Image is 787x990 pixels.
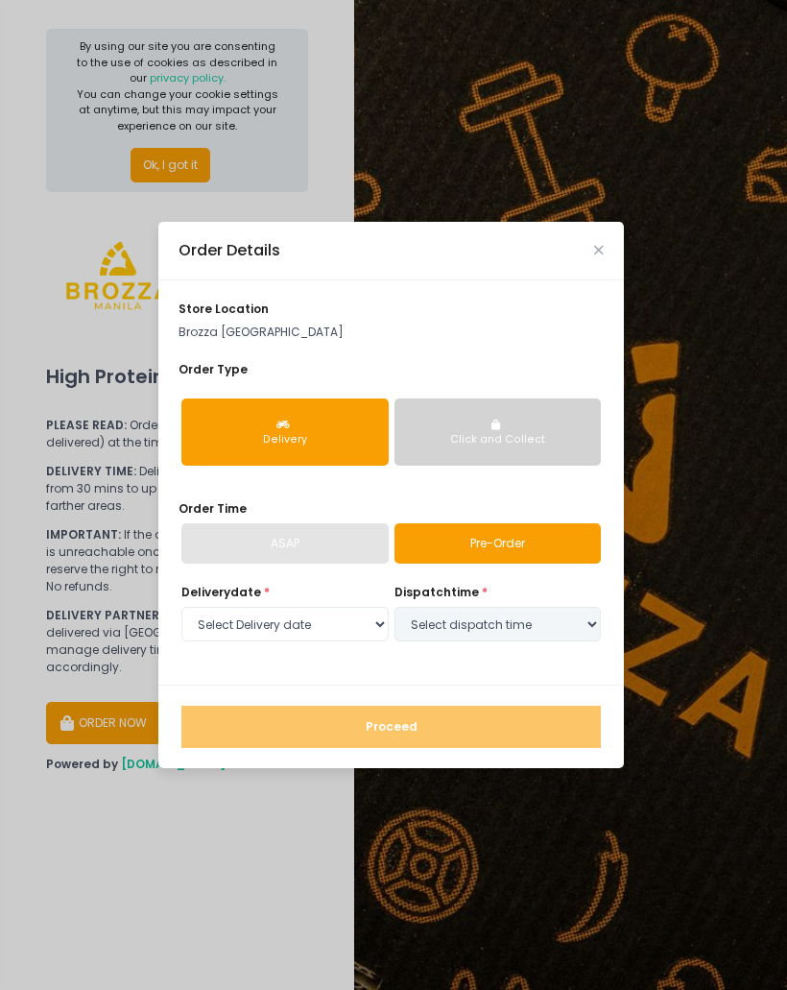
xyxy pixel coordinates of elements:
[179,500,247,517] span: Order Time
[407,432,589,447] div: Click and Collect
[179,361,248,377] span: Order Type
[594,246,604,255] button: Close
[181,706,601,748] button: Proceed
[179,239,280,262] div: Order Details
[179,324,604,341] p: Brozza [GEOGRAPHIC_DATA]
[394,584,479,600] span: dispatch time
[181,584,261,600] span: Delivery date
[179,301,269,317] span: store location
[394,523,602,564] a: Pre-Order
[194,432,376,447] div: Delivery
[394,398,602,466] button: Click and Collect
[181,398,389,466] button: Delivery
